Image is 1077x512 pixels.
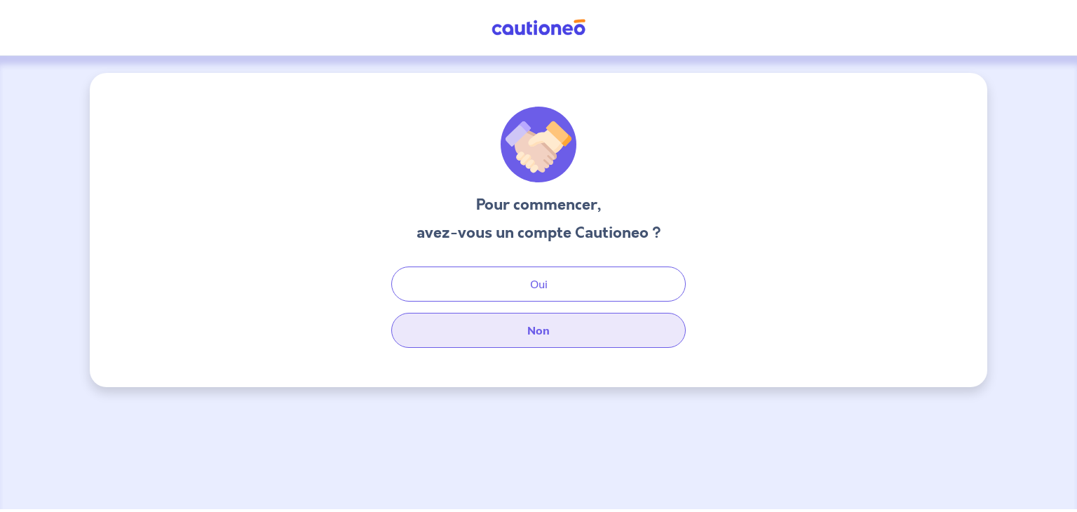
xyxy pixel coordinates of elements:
img: Cautioneo [486,19,591,36]
button: Oui [391,267,686,302]
img: illu_welcome.svg [501,107,576,182]
h3: Pour commencer, [416,194,661,216]
h3: avez-vous un compte Cautioneo ? [416,222,661,244]
button: Non [391,313,686,348]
